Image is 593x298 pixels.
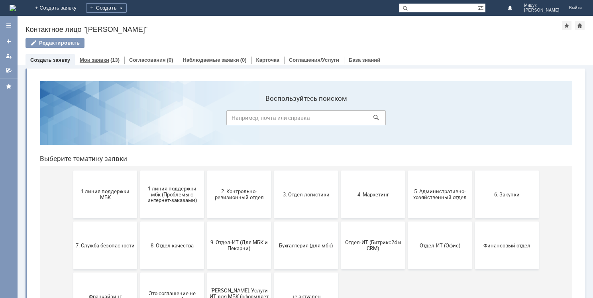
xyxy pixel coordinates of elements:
[444,167,503,173] span: Финансовый отдел
[243,116,302,122] span: 3. Отдел логистики
[42,167,101,173] span: 7. Служба безопасности
[2,35,15,48] a: Создать заявку
[442,96,505,143] button: 6. Закупки
[524,8,560,13] span: [PERSON_NAME]
[40,96,104,143] button: 1 линия поддержки МБК
[524,3,560,8] span: Мицук
[243,167,302,173] span: Бухгалтерия (для мбк)
[40,147,104,194] button: 7. Служба безопасности
[107,147,171,194] button: 8. Отдел качества
[308,96,371,143] button: 4. Маркетинг
[86,3,127,13] div: Создать
[477,4,485,11] span: Расширенный поиск
[80,57,109,63] a: Мои заявки
[377,167,436,173] span: Отдел-ИТ (Офис)
[176,165,235,176] span: 9. Отдел-ИТ (Для МБК и Пекарни)
[109,216,168,227] span: Это соглашение не активно!
[375,96,438,143] button: 5. Административно-хозяйственный отдел
[241,147,304,194] button: Бухгалтерия (для мбк)
[289,57,339,63] a: Соглашения/Услуги
[442,147,505,194] button: Финансовый отдел
[377,114,436,125] span: 5. Административно-хозяйственный отдел
[10,5,16,11] a: Перейти на домашнюю страницу
[310,116,369,122] span: 4. Маркетинг
[575,21,585,30] div: Сделать домашней страницей
[42,218,101,224] span: Франчайзинг
[310,165,369,176] span: Отдел-ИТ (Битрикс24 и CRM)
[30,57,70,63] a: Создать заявку
[241,198,304,245] button: не актуален
[40,198,104,245] button: Франчайзинг
[176,212,235,230] span: [PERSON_NAME]. Услуги ИТ для МБК (оформляет L1)
[109,110,168,128] span: 1 линия поддержки мбк (Проблемы с интернет-заказами)
[10,5,16,11] img: logo
[6,80,539,88] header: Выберите тематику заявки
[174,96,238,143] button: 2. Контрольно-ревизионный отдел
[256,57,279,63] a: Карточка
[183,57,239,63] a: Наблюдаемые заявки
[2,64,15,76] a: Мои согласования
[2,49,15,62] a: Мои заявки
[174,147,238,194] button: 9. Отдел-ИТ (Для МБК и Пекарни)
[176,114,235,125] span: 2. Контрольно-ревизионный отдел
[167,57,173,63] div: (0)
[375,147,438,194] button: Отдел-ИТ (Офис)
[193,35,352,50] input: Например, почта или справка
[240,57,247,63] div: (0)
[107,198,171,245] button: Это соглашение не активно!
[562,21,571,30] div: Добавить в избранное
[107,96,171,143] button: 1 линия поддержки мбк (Проблемы с интернет-заказами)
[109,167,168,173] span: 8. Отдел качества
[241,96,304,143] button: 3. Отдел логистики
[26,25,562,33] div: Контактное лицо "[PERSON_NAME]"
[308,147,371,194] button: Отдел-ИТ (Битрикс24 и CRM)
[42,114,101,125] span: 1 линия поддержки МБК
[110,57,120,63] div: (13)
[349,57,380,63] a: База знаний
[193,20,352,27] label: Воспользуйтесь поиском
[174,198,238,245] button: [PERSON_NAME]. Услуги ИТ для МБК (оформляет L1)
[444,116,503,122] span: 6. Закупки
[243,218,302,224] span: не актуален
[129,57,166,63] a: Согласования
